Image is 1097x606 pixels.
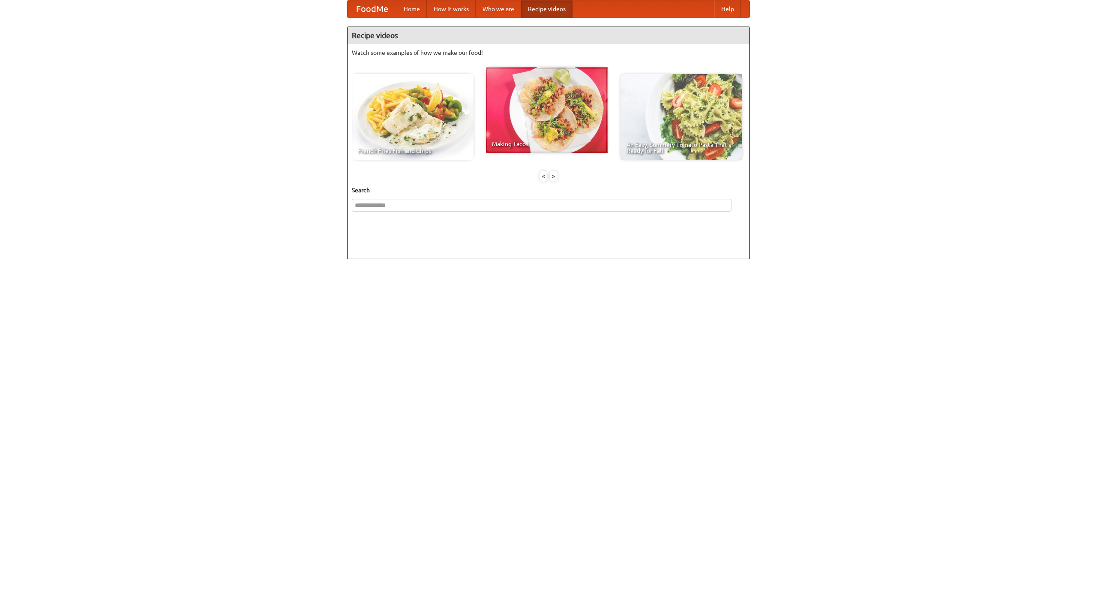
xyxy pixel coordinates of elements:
[352,74,474,160] a: French Fries Fish and Chips
[352,186,745,194] h5: Search
[486,67,608,153] a: Making Tacos
[358,148,468,154] span: French Fries Fish and Chips
[348,0,397,18] a: FoodMe
[540,171,547,182] div: «
[521,0,572,18] a: Recipe videos
[427,0,476,18] a: How it works
[550,171,557,182] div: »
[714,0,741,18] a: Help
[626,142,736,154] span: An Easy, Summery Tomato Pasta That's Ready for Fall
[492,141,602,147] span: Making Tacos
[620,74,742,160] a: An Easy, Summery Tomato Pasta That's Ready for Fall
[397,0,427,18] a: Home
[348,27,749,44] h4: Recipe videos
[476,0,521,18] a: Who we are
[352,48,745,57] p: Watch some examples of how we make our food!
